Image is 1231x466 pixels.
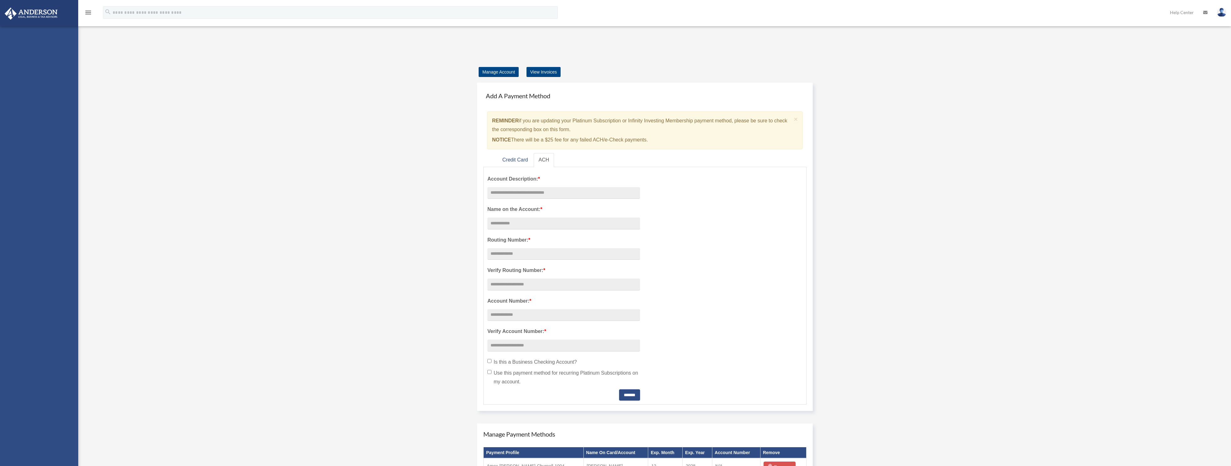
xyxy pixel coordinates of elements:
th: Exp. Year [682,447,712,458]
th: Account Number [712,447,760,458]
i: menu [84,9,92,16]
label: Name on the Account: [487,205,640,214]
strong: REMINDER [492,118,519,123]
label: Use this payment method for recurring Platinum Subscriptions on my account. [487,369,640,386]
label: Verify Account Number: [487,327,640,336]
th: Exp. Month [648,447,683,458]
strong: NOTICE [492,137,511,142]
label: Account Description: [487,175,640,183]
i: search [104,8,111,15]
img: User Pic [1217,8,1226,17]
h4: Add A Payment Method [483,89,806,103]
th: Name On Card/Account [583,447,648,458]
label: Routing Number: [487,236,640,244]
div: if you are updating your Platinum Subscription or Infinity Investing Membership payment method, p... [487,111,803,149]
label: Account Number: [487,297,640,305]
a: View Invoices [526,67,561,77]
th: Remove [760,447,806,458]
a: Manage Account [479,67,519,77]
input: Is this a Business Checking Account? [487,359,491,363]
span: × [794,115,798,123]
button: Close [794,116,798,122]
a: ACH [534,153,554,167]
h4: Manage Payment Methods [483,430,806,438]
th: Payment Profile [484,447,584,458]
label: Is this a Business Checking Account? [487,358,640,366]
a: Credit Card [497,153,533,167]
a: menu [84,11,92,16]
p: There will be a $25 fee for any failed ACH/e-Check payments. [492,136,791,144]
label: Verify Routing Number: [487,266,640,275]
img: Anderson Advisors Platinum Portal [3,8,59,20]
input: Use this payment method for recurring Platinum Subscriptions on my account. [487,370,491,374]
